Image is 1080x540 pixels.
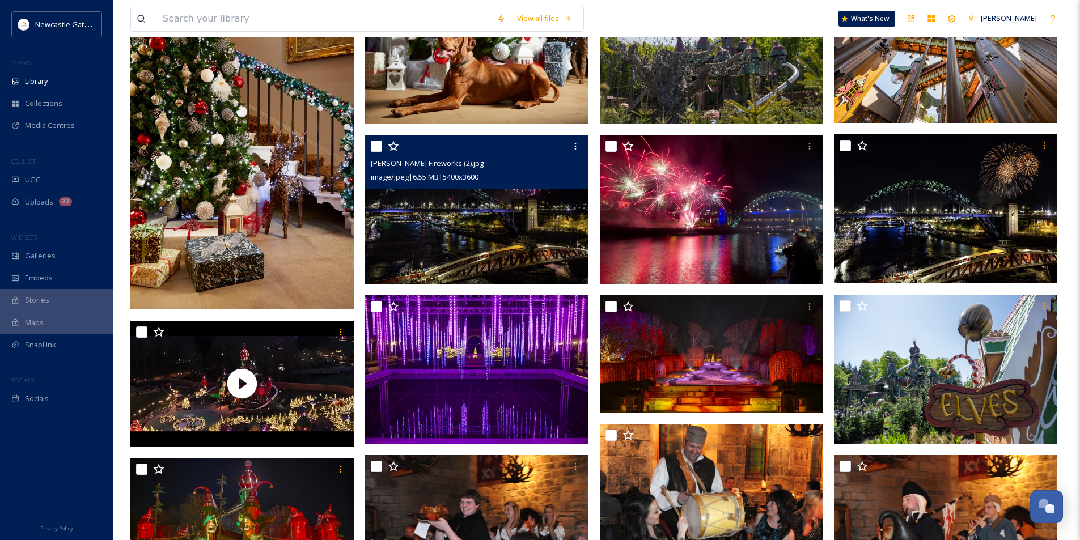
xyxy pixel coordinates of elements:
a: What's New [838,11,895,27]
span: Newcastle Gateshead Initiative [35,19,139,29]
img: NYE Fireworks.jpg [834,134,1057,283]
span: Uploads [25,197,53,207]
img: thumbnail [130,321,354,447]
img: ext_1733932927.874795_emily.craig@alnwickgarden.com-PW_2024_Alnwick Garden_Lilidorei_xmas trail_1... [365,295,588,444]
img: DqD9wEUd_400x400.jpg [18,19,29,30]
span: Socials [25,393,49,404]
span: [PERSON_NAME] [981,13,1037,23]
img: ext_1733932920.225607_emily.craig@alnwickgarden.com-PW_Lilidorei_The Alnwick Garden_Opening day_3... [834,295,1057,444]
img: NYE Fireworks (2).jpg [365,135,588,284]
span: Collections [25,98,62,109]
span: image/jpeg | 6.55 MB | 5400 x 3600 [371,172,478,182]
span: Galleries [25,250,56,261]
span: Maps [25,317,44,328]
span: UGC [25,175,40,185]
span: [PERSON_NAME] Fireworks (2).jpg [371,158,484,168]
span: Media Centres [25,120,75,131]
span: WIDGETS [11,233,37,241]
a: [PERSON_NAME] [962,7,1043,29]
span: Library [25,76,48,87]
img: NYE Fireworks (1).jpg [600,135,823,284]
img: ext_1733932922.625606_emily.craig@alnwickgarden.com-PW_2024_Alnwick Garden_Lilidorei_xmas trail_1... [600,295,823,413]
button: Open Chat [1030,490,1063,523]
span: Privacy Policy [40,525,73,532]
a: View all files [511,7,578,29]
span: COLLECT [11,157,36,165]
span: Stories [25,295,49,305]
span: SOCIALS [11,376,34,384]
input: Search your library [157,6,491,31]
span: Embeds [25,273,53,283]
span: MEDIA [11,58,31,67]
a: Privacy Policy [40,521,73,534]
span: SnapLink [25,339,56,350]
div: 22 [59,197,72,206]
